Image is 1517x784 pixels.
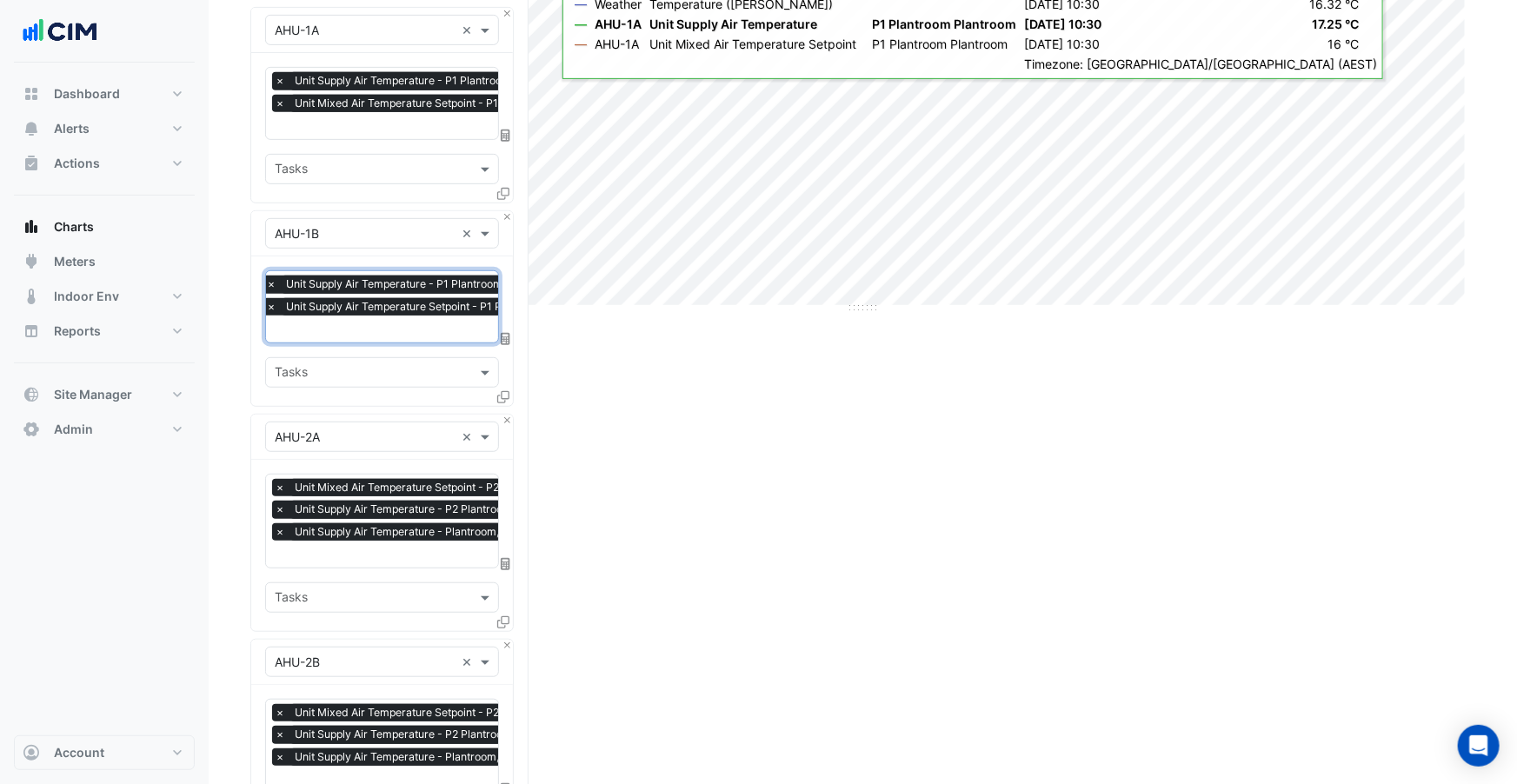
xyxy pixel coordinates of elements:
button: Close [502,415,513,426]
app-icon: Alerts [23,120,40,137]
span: Account [54,744,104,761]
span: Unit Supply Air Temperature - Plantroom, East [290,523,527,541]
button: Indoor Env [14,279,195,314]
div: Open Intercom Messenger [1458,725,1500,767]
span: Actions [54,155,100,172]
span: Admin [54,421,93,438]
span: Choose Function [498,331,514,346]
span: Unit Supply Air Temperature - P2 Plantroom, Plantroom [290,501,573,518]
span: Unit Supply Air Temperature - P1 Plantroom, Plantroom [290,72,572,90]
span: Clear [462,428,476,446]
app-icon: Actions [23,155,40,172]
button: Site Manager [14,377,195,412]
button: Meters [14,244,195,279]
span: Clone Favourites and Tasks from this Equipment to other Equipment [497,186,509,201]
span: × [272,726,288,743]
span: Unit Mixed Air Temperature Setpoint - P2 Plantroom, Plantroom [290,704,614,721]
span: × [272,501,288,518]
span: Choose Function [498,128,514,143]
span: × [272,95,288,112]
app-icon: Charts [23,218,40,236]
app-icon: Site Manager [23,386,40,403]
span: × [272,72,288,90]
span: Site Manager [54,386,132,403]
span: Clone Favourites and Tasks from this Equipment to other Equipment [497,389,509,404]
button: Close [502,640,513,651]
button: Admin [14,412,195,447]
button: Reports [14,314,195,349]
div: Tasks [272,362,308,385]
app-icon: Meters [23,253,40,270]
span: Unit Supply Air Temperature - P1 Plantroom, Plantroom [282,276,563,293]
span: Alerts [54,120,90,137]
span: × [272,748,288,766]
span: Unit Mixed Air Temperature Setpoint - P1 Plantroom, Plantroom [290,95,613,112]
span: × [272,704,288,721]
app-icon: Admin [23,421,40,438]
button: Alerts [14,111,195,146]
span: Unit Mixed Air Temperature Setpoint - P2 Plantroom, Plantroom [290,479,614,496]
button: Close [502,8,513,19]
button: Dashboard [14,76,195,111]
span: Clear [462,21,476,39]
span: × [272,523,288,541]
button: Actions [14,146,195,181]
app-icon: Indoor Env [23,288,40,305]
span: Clear [462,653,476,671]
button: Close [502,211,513,223]
span: Choose Function [498,556,514,571]
span: Clone Favourites and Tasks from this Equipment to other Equipment [497,615,509,629]
span: × [272,479,288,496]
span: Dashboard [54,85,120,103]
div: Tasks [272,588,308,610]
div: Tasks [272,159,308,182]
button: Account [14,735,195,770]
button: Charts [14,209,195,244]
span: Reports [54,322,101,340]
span: Unit Supply Air Temperature Setpoint - P1 Plantroom, Plantroom [282,298,607,316]
span: Unit Supply Air Temperature - Plantroom, East [290,748,527,766]
app-icon: Reports [23,322,40,340]
span: Charts [54,218,94,236]
span: × [263,298,279,316]
span: × [263,276,279,293]
span: Meters [54,253,96,270]
img: Company Logo [21,14,99,49]
app-icon: Dashboard [23,85,40,103]
span: Indoor Env [54,288,119,305]
span: Clear [462,224,476,243]
span: Unit Supply Air Temperature - P2 Plantroom, Plantroom [290,726,573,743]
